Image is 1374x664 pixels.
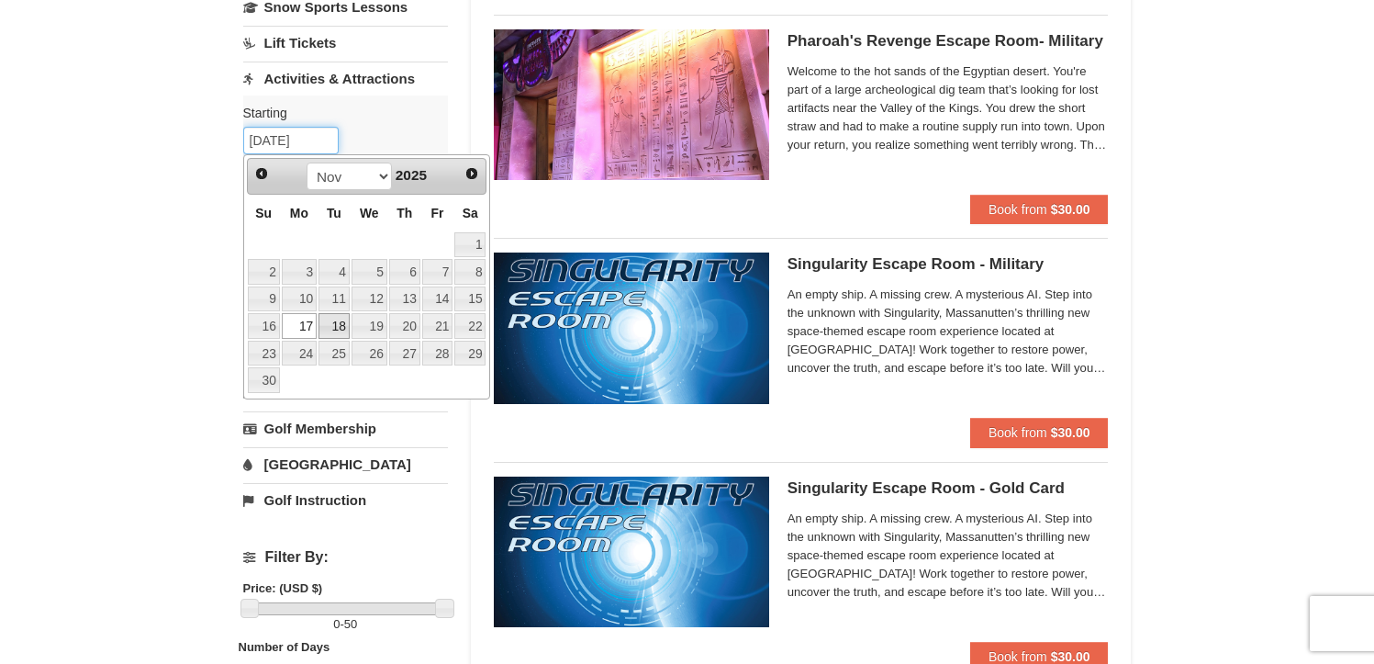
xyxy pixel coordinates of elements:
button: Book from $30.00 [970,195,1109,224]
img: 6619913-520-2f5f5301.jpg [494,253,769,403]
a: 11 [318,287,350,312]
span: Friday [431,206,444,220]
label: - [243,615,448,634]
a: 18 [318,313,350,339]
h5: Pharoah's Revenge Escape Room- Military [788,32,1109,51]
span: Welcome to the hot sands of the Egyptian desert. You're part of a large archeological dig team th... [788,62,1109,154]
a: 9 [248,287,280,312]
button: Book from $30.00 [970,418,1109,447]
span: 50 [344,617,357,631]
span: Tuesday [327,206,341,220]
img: 6619913-513-94f1c799.jpg [494,477,769,627]
span: Next [464,166,479,181]
label: Starting [243,104,434,122]
a: 20 [389,313,420,339]
span: 0 [333,617,340,631]
h4: Filter By: [243,549,448,566]
span: Monday [290,206,308,220]
a: 25 [318,341,350,366]
span: Book from [989,425,1047,440]
span: Saturday [463,206,478,220]
a: 15 [454,287,486,312]
h5: Singularity Escape Room - Gold Card [788,479,1109,498]
a: Lift Tickets [243,26,448,60]
a: 21 [422,313,453,339]
a: 7 [422,259,453,285]
a: 3 [282,259,317,285]
span: Thursday [397,206,412,220]
a: Golf Membership [243,411,448,445]
a: Next [459,161,485,186]
span: Sunday [255,206,272,220]
span: An empty ship. A missing crew. A mysterious AI. Step into the unknown with Singularity, Massanutt... [788,286,1109,377]
span: Book from [989,202,1047,217]
strong: $30.00 [1051,649,1090,664]
a: 2 [248,259,280,285]
img: 6619913-410-20a124c9.jpg [494,29,769,180]
span: 2025 [396,167,427,183]
a: 23 [248,341,280,366]
a: 6 [389,259,420,285]
span: An empty ship. A missing crew. A mysterious AI. Step into the unknown with Singularity, Massanutt... [788,510,1109,602]
a: Prev [250,161,275,186]
a: 13 [389,287,420,312]
a: Activities & Attractions [243,62,448,96]
a: 22 [454,313,486,339]
strong: $30.00 [1051,425,1090,440]
a: Golf Instruction [243,483,448,517]
a: 16 [248,313,280,339]
span: Book from [989,649,1047,664]
a: 27 [389,341,420,366]
a: 24 [282,341,317,366]
a: 10 [282,287,317,312]
a: 14 [422,287,453,312]
a: 8 [454,259,486,285]
span: Prev [254,166,269,181]
a: 4 [318,259,350,285]
h5: Singularity Escape Room - Military [788,255,1109,274]
a: 19 [352,313,387,339]
strong: Price: (USD $) [243,581,323,595]
a: 17 [282,313,317,339]
a: 29 [454,341,486,366]
a: 30 [248,367,280,393]
a: 28 [422,341,453,366]
span: Wednesday [360,206,379,220]
a: 1 [454,232,486,258]
a: 12 [352,287,387,312]
strong: Number of Days [239,640,330,654]
a: 26 [352,341,387,366]
a: 5 [352,259,387,285]
strong: $30.00 [1051,202,1090,217]
a: [GEOGRAPHIC_DATA] [243,447,448,481]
